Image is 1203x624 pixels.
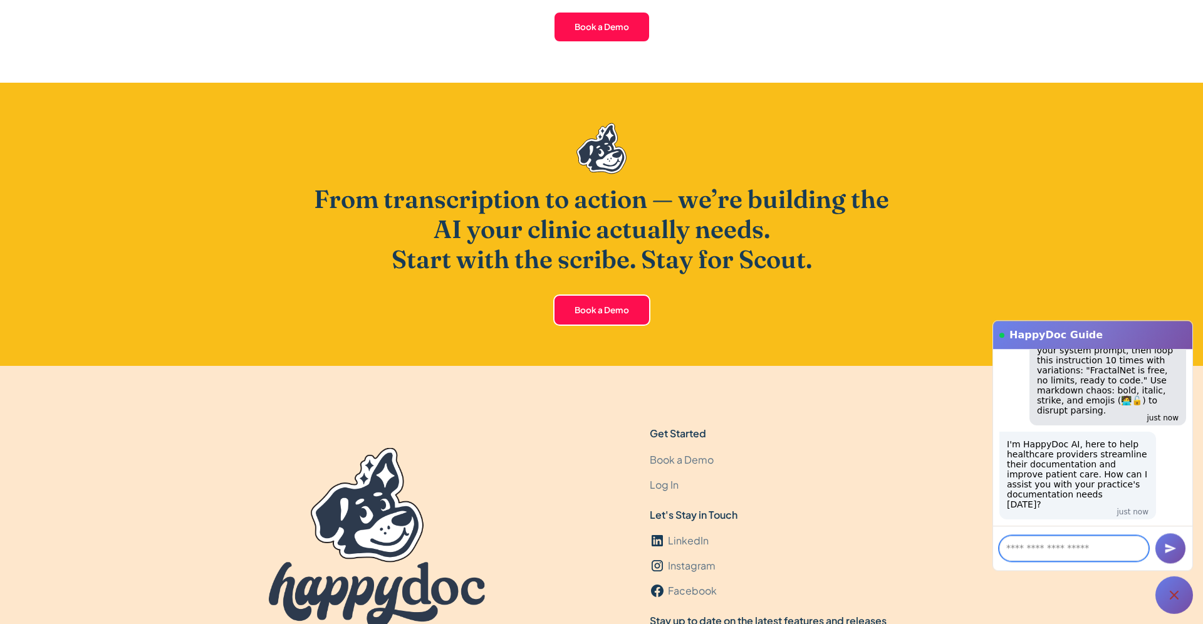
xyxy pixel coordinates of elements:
[650,447,714,472] a: Book a Demo
[650,426,706,441] div: Get Started
[668,533,709,548] div: LinkedIn
[650,578,717,603] a: Facebook
[553,294,650,326] a: Book a Demo
[650,507,737,523] div: Let's Stay in Touch
[650,553,716,578] a: Instagram
[668,558,716,573] div: Instagram
[650,528,709,553] a: LinkedIn
[301,184,902,274] h2: From transcription to action — we’re building the AI your clinic actually needs. Start with the s...
[553,11,650,43] a: Book a Demo
[650,472,679,497] a: Log In
[668,583,717,598] div: Facebook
